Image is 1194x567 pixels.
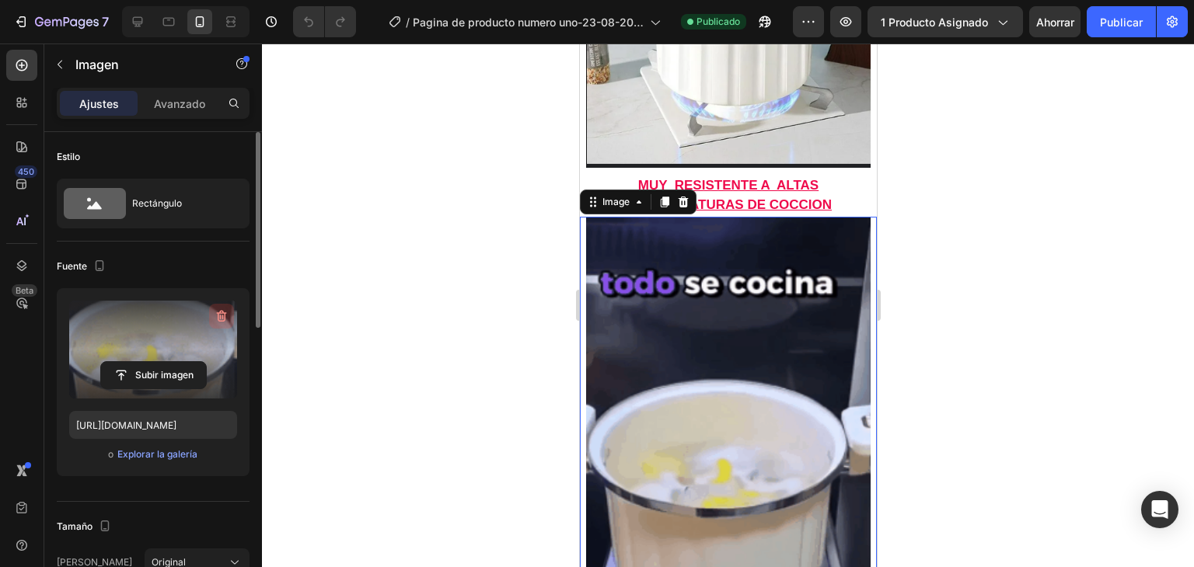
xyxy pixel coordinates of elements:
font: Rectángulo [132,197,182,209]
button: 1 producto asignado [868,6,1023,37]
font: Publicar [1100,16,1143,29]
font: Fuente [57,260,87,272]
font: Estilo [57,151,80,162]
font: Ahorrar [1036,16,1074,29]
input: https://ejemplo.com/imagen.jpg [69,411,237,439]
button: Publicar [1087,6,1156,37]
button: Explorar la galería [117,447,198,462]
font: Imagen [75,57,119,72]
iframe: Área de diseño [580,43,877,567]
font: / [406,16,410,29]
p: Imagen [75,55,208,74]
div: Deshacer/Rehacer [293,6,356,37]
div: Image [19,151,53,165]
font: Tamaño [57,520,93,532]
div: Abrir Intercom Messenger [1141,491,1178,528]
font: o [108,448,113,460]
font: 7 [102,14,109,30]
button: 7 [6,6,116,37]
font: Ajustes [79,97,119,110]
font: Pagina de producto numero uno-23-08-2025 [413,16,644,45]
font: 450 [18,166,34,177]
button: Subir imagen [100,361,207,389]
font: Explorar la galería [117,448,197,460]
font: 1 producto asignado [881,16,988,29]
font: Publicado [696,16,740,27]
font: Beta [16,285,33,296]
font: Avanzado [154,97,205,110]
button: Ahorrar [1029,6,1081,37]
